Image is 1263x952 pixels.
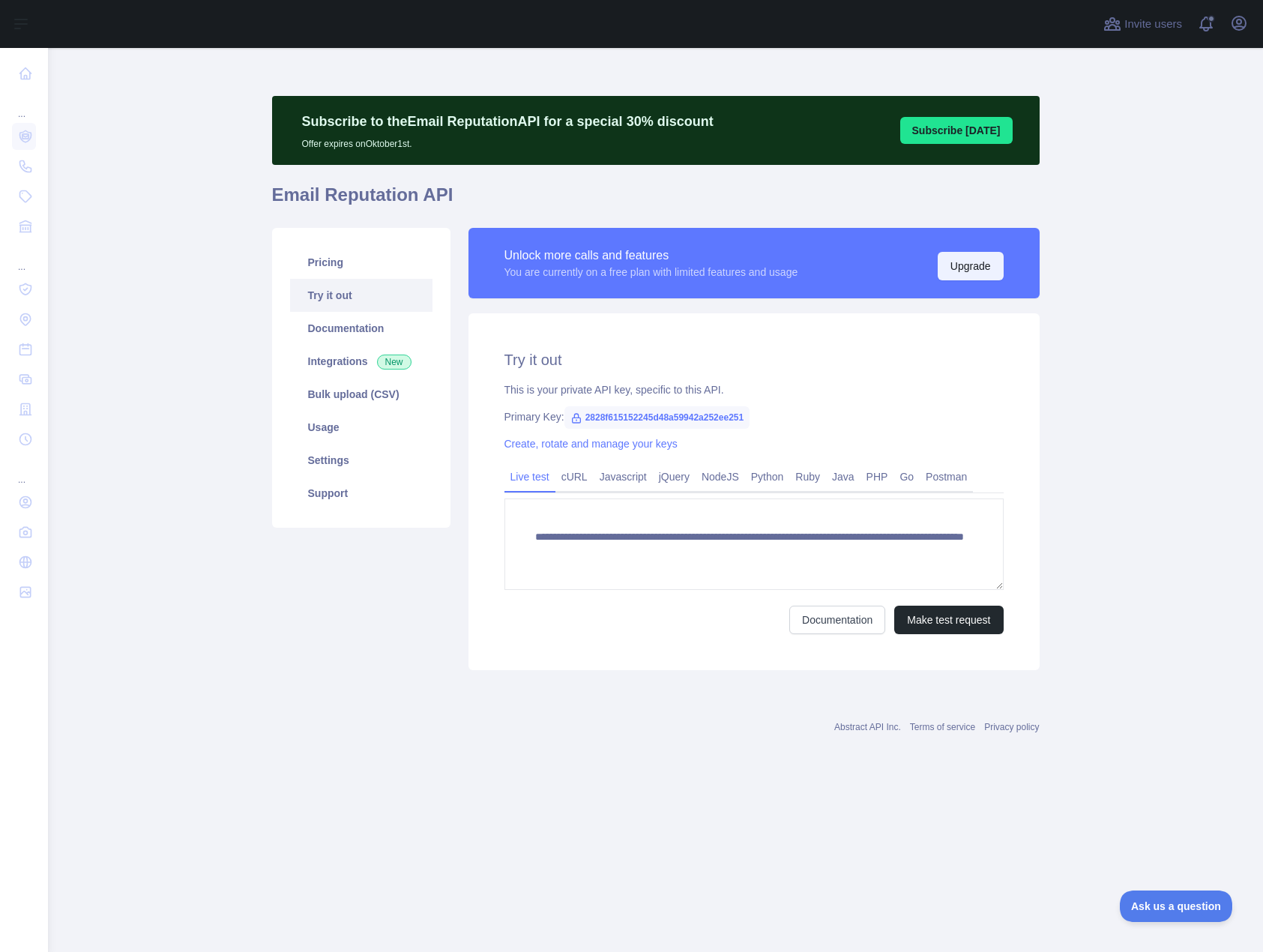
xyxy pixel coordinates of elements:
div: This is your private API key, specific to this API. [504,382,1004,397]
div: ... [12,90,36,120]
span: 2828f615152245d48a59942a252ee251 [564,406,750,429]
button: Invite users [1100,12,1185,36]
span: New [377,355,412,370]
a: Ruby [789,465,826,489]
button: Upgrade [938,252,1004,280]
a: Live test [504,465,555,489]
a: Documentation [290,312,432,345]
a: Documentation [789,606,885,634]
h1: Email Reputation API [272,183,1040,219]
div: Primary Key: [504,409,1004,424]
p: Offer expires on Oktober 1st. [302,132,714,150]
a: Pricing [290,246,432,279]
a: Create, rotate and manage your keys [504,438,678,450]
button: Make test request [894,606,1003,634]
a: Try it out [290,279,432,312]
a: Integrations New [290,345,432,378]
div: Unlock more calls and features [504,247,798,265]
a: Settings [290,444,432,477]
div: You are currently on a free plan with limited features and usage [504,265,798,280]
a: jQuery [653,465,696,489]
a: NodeJS [696,465,745,489]
p: Subscribe to the Email Reputation API for a special 30 % discount [302,111,714,132]
a: cURL [555,465,594,489]
button: Subscribe [DATE] [900,117,1013,144]
a: Terms of service [910,722,975,732]
a: PHP [860,465,894,489]
a: Go [893,465,920,489]
h2: Try it out [504,349,1004,370]
a: Postman [920,465,973,489]
div: ... [12,243,36,273]
a: Python [745,465,790,489]
div: ... [12,456,36,486]
iframe: Toggle Customer Support [1120,891,1233,922]
a: Usage [290,411,432,444]
a: Abstract API Inc. [834,722,901,732]
span: Invite users [1124,16,1182,33]
a: Bulk upload (CSV) [290,378,432,411]
a: Support [290,477,432,510]
a: Java [826,465,860,489]
a: Privacy policy [984,722,1039,732]
a: Javascript [594,465,653,489]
